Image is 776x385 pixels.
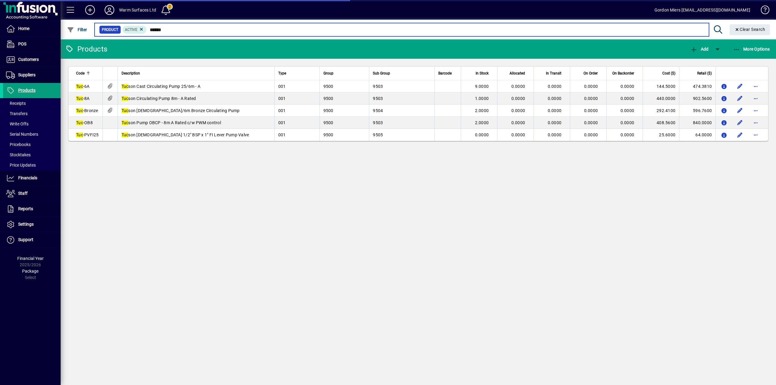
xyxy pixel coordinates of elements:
[122,132,249,137] span: son [DEMOGRAPHIC_DATA] 1/2" BSP x 1" FI Lever Pump Valve
[546,70,561,77] span: In Transit
[735,118,745,128] button: Edit
[18,72,35,77] span: Suppliers
[537,70,567,77] div: In Transit
[3,129,61,139] a: Serial Numbers
[3,171,61,186] a: Financials
[756,1,768,21] a: Knowledge Base
[18,237,33,242] span: Support
[510,70,525,77] span: Allocated
[65,44,107,54] div: Products
[373,120,383,125] span: 9503
[122,108,240,113] span: son [DEMOGRAPHIC_DATA]/6m Bronze Circulating Pump
[438,70,457,77] div: Barcode
[102,27,118,33] span: Product
[278,120,286,125] span: 001
[6,121,28,126] span: Write Offs
[18,206,33,211] span: Reports
[122,108,129,113] em: Tuc
[100,5,119,15] button: Profile
[3,139,61,150] a: Pricebooks
[475,84,489,89] span: 9.0000
[751,118,761,128] button: More options
[125,28,137,32] span: Active
[548,96,562,101] span: 0.0000
[6,111,28,116] span: Transfers
[584,132,598,137] span: 0.0000
[323,120,333,125] span: 9500
[654,5,750,15] div: Gordon Miers [EMAIL_ADDRESS][DOMAIN_NAME]
[679,129,715,141] td: 64.0000
[751,81,761,91] button: More options
[122,26,147,34] mat-chip: Activation Status: Active
[620,84,634,89] span: 0.0000
[735,94,745,103] button: Edit
[76,132,99,137] span: -PVFI25
[6,132,38,137] span: Serial Numbers
[65,24,89,35] button: Filter
[76,96,90,101] span: -8A
[697,70,712,77] span: Retail ($)
[67,27,87,32] span: Filter
[643,92,679,105] td: 440.0000
[643,80,679,92] td: 144.5000
[3,68,61,83] a: Suppliers
[6,152,31,157] span: Stocktakes
[76,84,90,89] span: -6A
[278,132,286,137] span: 001
[76,84,83,89] em: Tuc
[689,44,710,55] button: Add
[122,84,129,89] em: Tuc
[584,120,598,125] span: 0.0000
[323,70,366,77] div: Group
[22,269,38,274] span: Package
[18,175,37,180] span: Financials
[373,70,390,77] span: Sub Group
[18,57,39,62] span: Customers
[3,37,61,52] a: POS
[122,84,201,89] span: son Cast Circulating Pump 25/6m - A
[679,105,715,117] td: 596.7600
[278,84,286,89] span: 001
[751,130,761,140] button: More options
[278,108,286,113] span: 001
[373,132,383,137] span: 9505
[3,108,61,119] a: Transfers
[751,106,761,115] button: More options
[3,21,61,36] a: Home
[3,186,61,201] a: Staff
[6,163,36,168] span: Price Updates
[80,5,100,15] button: Add
[735,130,745,140] button: Edit
[3,201,61,217] a: Reports
[620,120,634,125] span: 0.0000
[612,70,634,77] span: On Backorder
[643,117,679,129] td: 408.5600
[76,108,83,113] em: Tuc
[119,5,156,15] div: Warm Surfaces Ltd
[76,132,83,137] em: Tuc
[278,96,286,101] span: 001
[76,120,83,125] em: Tuc
[122,96,129,101] em: Tuc
[679,117,715,129] td: 840.0000
[438,70,452,77] span: Barcode
[323,108,333,113] span: 9500
[3,119,61,129] a: Write Offs
[511,96,525,101] span: 0.0000
[679,80,715,92] td: 474.3810
[76,70,99,77] div: Code
[735,81,745,91] button: Edit
[475,120,489,125] span: 2.0000
[584,96,598,101] span: 0.0000
[501,70,530,77] div: Allocated
[584,84,598,89] span: 0.0000
[584,70,598,77] span: On Order
[18,41,26,46] span: POS
[278,70,286,77] span: Type
[122,96,196,101] span: son Circulating Pump 8m - A Rated
[323,70,333,77] span: Group
[548,132,562,137] span: 0.0000
[511,132,525,137] span: 0.0000
[620,108,634,113] span: 0.0000
[3,150,61,160] a: Stocktakes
